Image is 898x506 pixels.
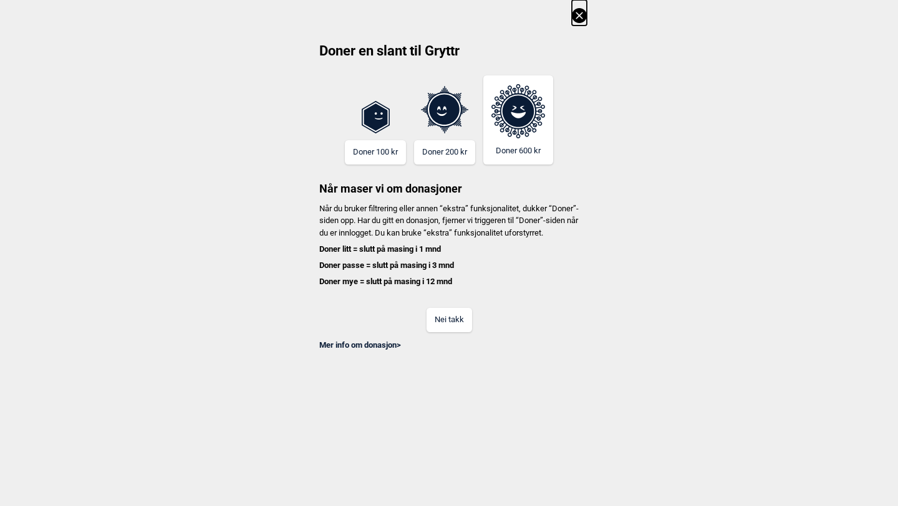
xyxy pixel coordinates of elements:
[311,42,587,69] h2: Doner en slant til Gryttr
[414,140,475,165] button: Doner 200 kr
[483,75,553,165] button: Doner 600 kr
[319,340,401,350] a: Mer info om donasjon>
[311,165,587,196] h3: Når maser vi om donasjoner
[319,260,454,270] b: Doner passe = slutt på masing i 3 mnd
[345,140,406,165] button: Doner 100 kr
[311,203,587,288] p: Når du bruker filtrering eller annen “ekstra” funksjonalitet, dukker “Doner”-siden opp. Har du gi...
[319,277,452,286] b: Doner mye = slutt på masing i 12 mnd
[427,308,472,332] button: Nei takk
[319,244,441,254] b: Doner litt = slutt på masing i 1 mnd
